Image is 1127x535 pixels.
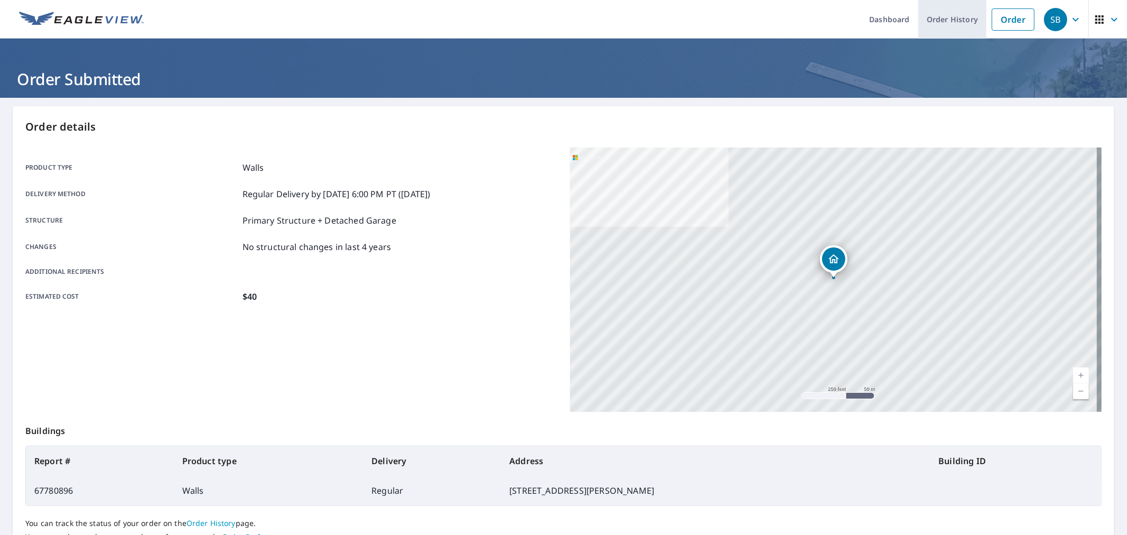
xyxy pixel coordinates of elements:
[26,476,174,505] td: 67780896
[25,188,238,200] p: Delivery method
[930,446,1101,476] th: Building ID
[1073,383,1089,399] a: Current Level 17, Zoom Out
[501,476,930,505] td: [STREET_ADDRESS][PERSON_NAME]
[25,161,238,174] p: Product type
[187,518,236,528] a: Order History
[174,476,363,505] td: Walls
[363,476,501,505] td: Regular
[1073,367,1089,383] a: Current Level 17, Zoom In
[501,446,930,476] th: Address
[25,241,238,253] p: Changes
[363,446,501,476] th: Delivery
[243,241,392,253] p: No structural changes in last 4 years
[25,290,238,303] p: Estimated cost
[174,446,363,476] th: Product type
[243,188,431,200] p: Regular Delivery by [DATE] 6:00 PM PT ([DATE])
[243,161,264,174] p: Walls
[243,290,257,303] p: $40
[13,68,1114,90] h1: Order Submitted
[25,214,238,227] p: Structure
[19,12,144,27] img: EV Logo
[25,519,1102,528] p: You can track the status of your order on the page.
[25,412,1102,446] p: Buildings
[26,446,174,476] th: Report #
[25,267,238,276] p: Additional recipients
[1044,8,1067,31] div: SB
[820,245,847,278] div: Dropped pin, building 1, Residential property, 8416 Weber Trail Dr Saint Louis, MO 63123
[25,119,1102,135] p: Order details
[243,214,396,227] p: Primary Structure + Detached Garage
[992,8,1035,31] a: Order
